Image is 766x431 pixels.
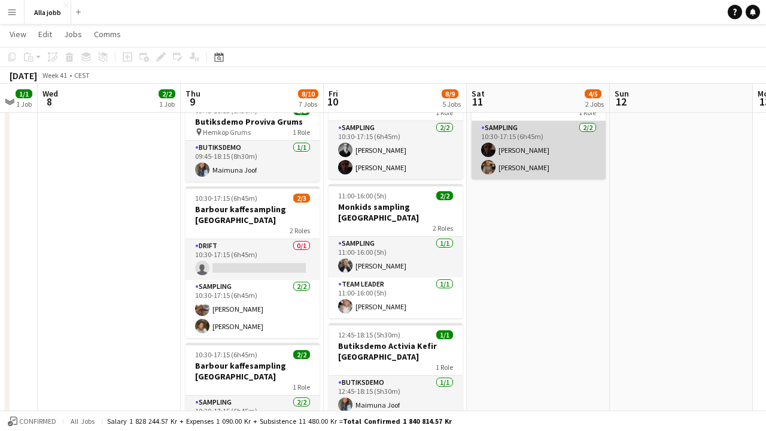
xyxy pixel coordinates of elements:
[436,191,453,200] span: 2/2
[186,141,320,182] app-card-role: Butiksdemo1/109:45-18:15 (8h30m)Maimuna Joof
[329,201,463,223] h3: Monkids sampling [GEOGRAPHIC_DATA]
[433,224,453,233] span: 2 Roles
[338,330,400,339] span: 12:45-18:15 (5h30m)
[329,88,338,99] span: Fri
[299,100,318,108] div: 7 Jobs
[470,95,485,108] span: 11
[74,71,90,80] div: CEST
[338,191,387,200] span: 11:00-16:00 (5h)
[293,382,310,391] span: 1 Role
[442,89,458,98] span: 8/9
[329,340,463,362] h3: Butiksdemo Activia Kefir [GEOGRAPHIC_DATA]
[38,29,52,40] span: Edit
[329,376,463,417] app-card-role: Butiksdemo1/112:45-18:15 (5h30m)Maimuna Joof
[195,194,257,203] span: 10:30-17:15 (6h45m)
[186,99,320,182] app-job-card: 09:45-18:15 (8h30m)1/1Butiksdemo Proviva Grums Hemköp Grums1 RoleButiksdemo1/109:45-18:15 (8h30m)...
[203,128,251,137] span: Hemköp Grums
[64,29,82,40] span: Jobs
[39,71,69,80] span: Week 41
[329,184,463,318] app-job-card: 11:00-16:00 (5h)2/2Monkids sampling [GEOGRAPHIC_DATA]2 RolesSampling1/111:00-16:00 (5h)[PERSON_NA...
[25,1,71,24] button: Alla jobb
[290,226,310,235] span: 2 Roles
[442,100,461,108] div: 5 Jobs
[298,89,318,98] span: 8/10
[159,89,175,98] span: 2/2
[16,100,32,108] div: 1 Job
[293,194,310,203] span: 2/3
[329,278,463,318] app-card-role: Team Leader1/111:00-16:00 (5h)[PERSON_NAME]
[59,26,87,42] a: Jobs
[195,350,257,359] span: 10:30-17:15 (6h45m)
[184,95,200,108] span: 9
[293,350,310,359] span: 2/2
[585,89,601,98] span: 4/5
[107,417,452,426] div: Salary 1 828 244.57 kr + Expenses 1 090.00 kr + Subsistence 11 480.00 kr =
[472,68,606,179] app-job-card: 10:30-17:15 (6h45m)2/2Barbour kaffesampling [GEOGRAPHIC_DATA]1 RoleSampling2/210:30-17:15 (6h45m)...
[186,116,320,127] h3: Butiksdemo Proviva Grums
[186,280,320,338] app-card-role: Sampling2/210:30-17:15 (6h45m)[PERSON_NAME][PERSON_NAME]
[16,89,32,98] span: 1/1
[472,88,485,99] span: Sat
[10,70,37,82] div: [DATE]
[329,121,463,179] app-card-role: Sampling2/210:30-17:15 (6h45m)[PERSON_NAME][PERSON_NAME]
[186,360,320,382] h3: Barbour kaffesampling [GEOGRAPHIC_DATA]
[186,239,320,280] app-card-role: Drift0/110:30-17:15 (6h45m)
[68,417,97,426] span: All jobs
[293,128,310,137] span: 1 Role
[436,330,453,339] span: 1/1
[436,363,453,372] span: 1 Role
[472,121,606,179] app-card-role: Sampling2/210:30-17:15 (6h45m)[PERSON_NAME][PERSON_NAME]
[34,26,57,42] a: Edit
[329,237,463,278] app-card-role: Sampling1/111:00-16:00 (5h)[PERSON_NAME]
[89,26,126,42] a: Comms
[186,88,200,99] span: Thu
[613,95,629,108] span: 12
[19,417,56,426] span: Confirmed
[327,95,338,108] span: 10
[343,417,452,426] span: Total Confirmed 1 840 814.57 kr
[6,415,58,428] button: Confirmed
[10,29,26,40] span: View
[41,95,58,108] span: 8
[186,204,320,225] h3: Barbour kaffesampling [GEOGRAPHIC_DATA]
[329,323,463,417] app-job-card: 12:45-18:15 (5h30m)1/1Butiksdemo Activia Kefir [GEOGRAPHIC_DATA]1 RoleButiksdemo1/112:45-18:15 (5...
[615,88,629,99] span: Sun
[329,68,463,179] app-job-card: 10:30-17:15 (6h45m)2/2Barbour kaffesampling [GEOGRAPHIC_DATA]1 RoleSampling2/210:30-17:15 (6h45m)...
[159,100,175,108] div: 1 Job
[186,186,320,338] app-job-card: 10:30-17:15 (6h45m)2/3Barbour kaffesampling [GEOGRAPHIC_DATA]2 RolesDrift0/110:30-17:15 (6h45m) S...
[5,26,31,42] a: View
[94,29,121,40] span: Comms
[42,88,58,99] span: Wed
[585,100,604,108] div: 2 Jobs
